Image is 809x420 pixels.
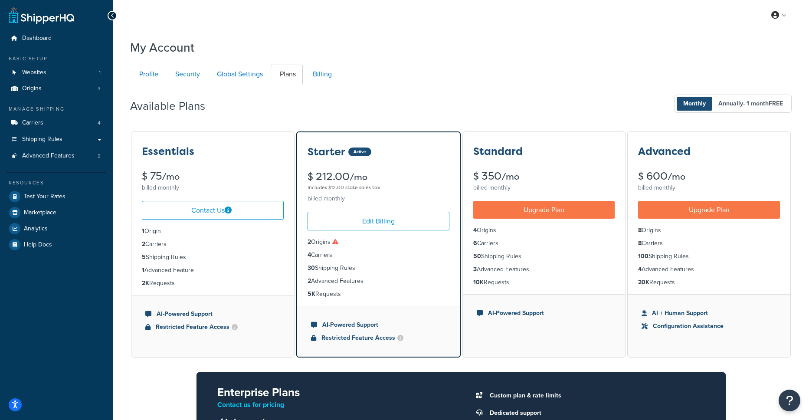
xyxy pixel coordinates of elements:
span: 2 [98,152,101,160]
span: Analytics [24,225,48,233]
span: 3 [98,85,101,92]
span: Shipping Rules [22,136,62,143]
span: Websites [22,69,46,76]
div: $ 212.00 [308,171,449,193]
a: Marketplace [7,205,106,220]
li: Shipping Rules [638,252,780,261]
p: Contact us for pricing [217,399,447,411]
strong: 5K [308,289,315,299]
div: $ 600 [638,171,780,182]
span: Dashboard [22,35,52,42]
a: Edit Billing [308,212,449,230]
li: Custom plan & rate limits [485,390,705,402]
small: /mo [162,171,180,183]
strong: 30 [308,263,315,272]
small: /mo [350,171,367,183]
a: Origins 3 [7,81,106,97]
strong: 4 [473,226,477,235]
h2: Available Plans [130,100,218,112]
strong: 1 [142,226,144,236]
div: Includes $12.00 state sales tax [308,182,449,193]
li: Requests [638,278,780,287]
li: Shipping Rules [473,252,615,261]
div: Manage Shipping [7,105,106,113]
li: Advanced Features [308,276,449,286]
div: Basic Setup [7,55,106,62]
small: /mo [668,171,685,183]
div: Resources [7,179,106,187]
li: Carriers [473,239,615,248]
li: AI + Human Support [642,308,776,318]
li: Origins [7,81,106,97]
a: Security [166,65,207,84]
li: Advanced Features [7,148,106,164]
li: Configuration Assistance [642,322,776,331]
strong: 2 [308,237,311,246]
li: Shipping Rules [308,263,449,273]
div: billed monthly [142,182,284,194]
strong: 20K [638,278,649,287]
strong: 3 [473,265,477,274]
a: Dashboard [7,30,106,46]
div: $ 350 [473,171,615,182]
strong: 1 [142,266,144,275]
li: AI-Powered Support [477,308,612,318]
strong: 4 [308,250,311,259]
h3: Essentials [142,146,194,157]
small: /mo [501,171,519,183]
span: Monthly [677,97,712,111]
li: AI-Powered Support [145,309,280,319]
div: Active [348,148,371,156]
button: Open Resource Center [779,390,800,411]
span: Carriers [22,119,43,127]
div: $ 75 [142,171,284,182]
h3: Advanced [638,146,691,157]
span: Advanced Features [22,152,75,160]
button: Monthly Annually- 1 monthFREE [675,95,792,113]
span: 4 [98,119,101,127]
a: Carriers 4 [7,115,106,131]
strong: 100 [638,252,649,261]
h2: Enterprise Plans [217,386,447,399]
span: - 1 month [743,99,783,108]
div: billed monthly [308,193,449,205]
a: Billing [304,65,339,84]
a: Shipping Rules [7,131,106,148]
div: billed monthly [473,182,615,194]
a: Upgrade Plan [638,201,780,219]
li: Carriers [7,115,106,131]
li: Advanced Features [473,265,615,274]
h3: Standard [473,146,523,157]
a: Advanced Features 2 [7,148,106,164]
li: Carriers [308,250,449,260]
li: Origins [638,226,780,235]
span: Help Docs [24,241,52,249]
h3: Starter [308,146,345,157]
strong: 8 [638,226,642,235]
span: Origins [22,85,42,92]
strong: 2 [142,240,145,249]
li: Requests [142,279,284,288]
span: 1 [99,69,101,76]
h1: My Account [130,39,194,56]
li: Help Docs [7,237,106,253]
b: FREE [769,99,783,108]
li: Shipping Rules [142,253,284,262]
li: Restricted Feature Access [311,333,446,343]
a: Analytics [7,221,106,236]
span: Marketplace [24,209,56,217]
strong: 10K [473,278,484,287]
strong: 4 [638,265,642,274]
li: AI-Powered Support [311,320,446,330]
a: Plans [271,65,303,84]
strong: 2K [142,279,149,288]
li: Websites [7,65,106,81]
strong: 8 [638,239,642,248]
a: Upgrade Plan [473,201,615,219]
li: Carriers [142,240,284,249]
strong: 50 [473,252,481,261]
li: Requests [473,278,615,287]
